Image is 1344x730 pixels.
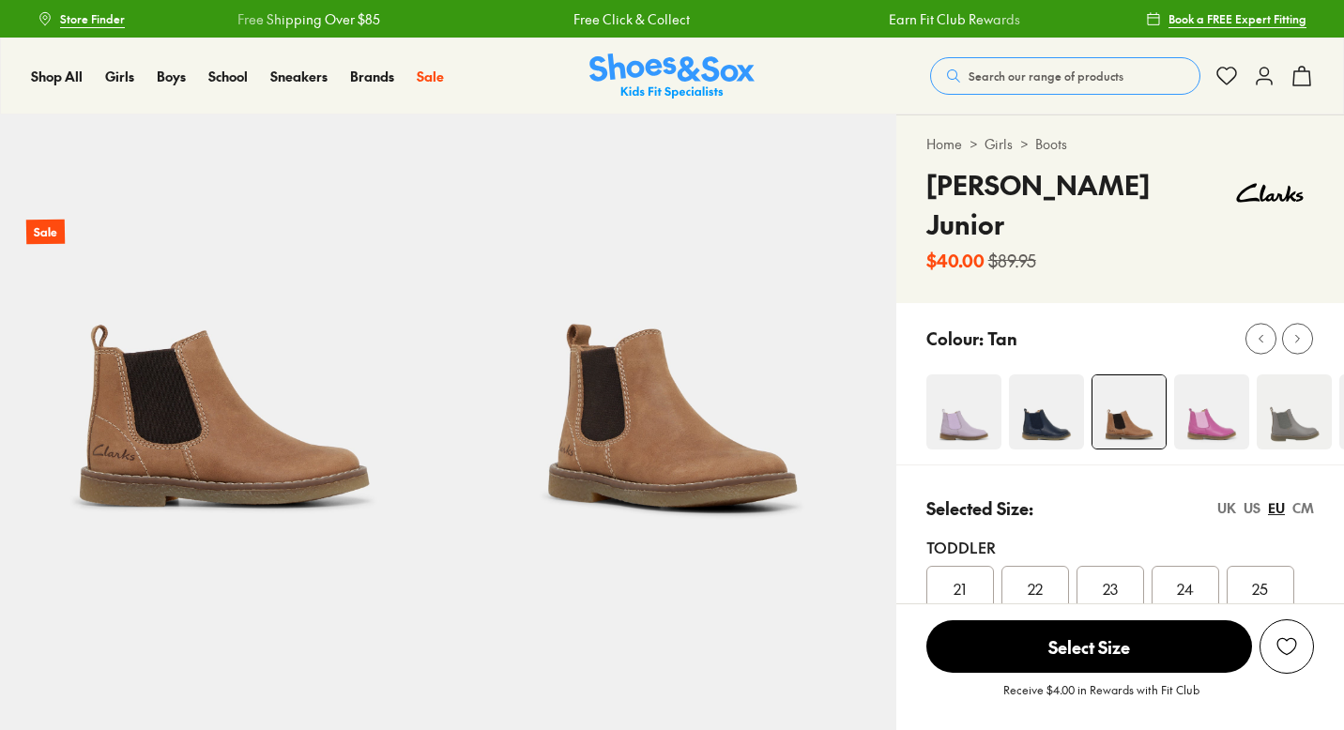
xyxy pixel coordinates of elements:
[1028,577,1043,600] span: 22
[589,53,755,99] a: Shoes & Sox
[270,67,328,86] a: Sneakers
[926,495,1033,521] p: Selected Size:
[926,619,1252,674] button: Select Size
[1268,498,1285,518] div: EU
[1244,498,1260,518] div: US
[1168,10,1306,27] span: Book a FREE Expert Fitting
[888,9,1019,29] a: Earn Fit Club Rewards
[26,220,65,245] p: Sale
[1174,374,1249,449] img: 4-487531_1
[237,9,379,29] a: Free Shipping Over $85
[589,53,755,99] img: SNS_Logo_Responsive.svg
[350,67,394,86] a: Brands
[208,67,248,85] span: School
[954,577,966,600] span: 21
[988,248,1036,273] s: $89.95
[60,10,125,27] span: Store Finder
[1103,577,1118,600] span: 23
[926,165,1227,244] h4: [PERSON_NAME] Junior
[1092,375,1166,449] img: 4-469124_1
[417,67,444,86] a: Sale
[1292,498,1314,518] div: CM
[926,374,1001,449] img: 4-482244_1
[350,67,394,85] span: Brands
[969,68,1123,84] span: Search our range of products
[1226,165,1314,221] img: Vendor logo
[1035,134,1067,154] a: Boots
[448,114,895,562] img: 5-469125_1
[985,134,1013,154] a: Girls
[1146,2,1306,36] a: Book a FREE Expert Fitting
[1257,374,1332,449] img: Chelsea Ii Junior Grey
[157,67,186,86] a: Boys
[1252,577,1268,600] span: 25
[31,67,83,85] span: Shop All
[31,67,83,86] a: Shop All
[930,57,1200,95] button: Search our range of products
[270,67,328,85] span: Sneakers
[1009,374,1084,449] img: 4-487525_1
[208,67,248,86] a: School
[105,67,134,86] a: Girls
[157,67,186,85] span: Boys
[926,620,1252,673] span: Select Size
[926,134,962,154] a: Home
[417,67,444,85] span: Sale
[987,326,1017,351] p: Tan
[1217,498,1236,518] div: UK
[1003,681,1199,715] p: Receive $4.00 in Rewards with Fit Club
[926,536,1314,558] div: Toddler
[926,248,985,273] b: $40.00
[105,67,134,85] span: Girls
[1177,577,1194,600] span: 24
[573,9,689,29] a: Free Click & Collect
[926,134,1314,154] div: > >
[1260,619,1314,674] button: Add to Wishlist
[38,2,125,36] a: Store Finder
[926,326,984,351] p: Colour:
